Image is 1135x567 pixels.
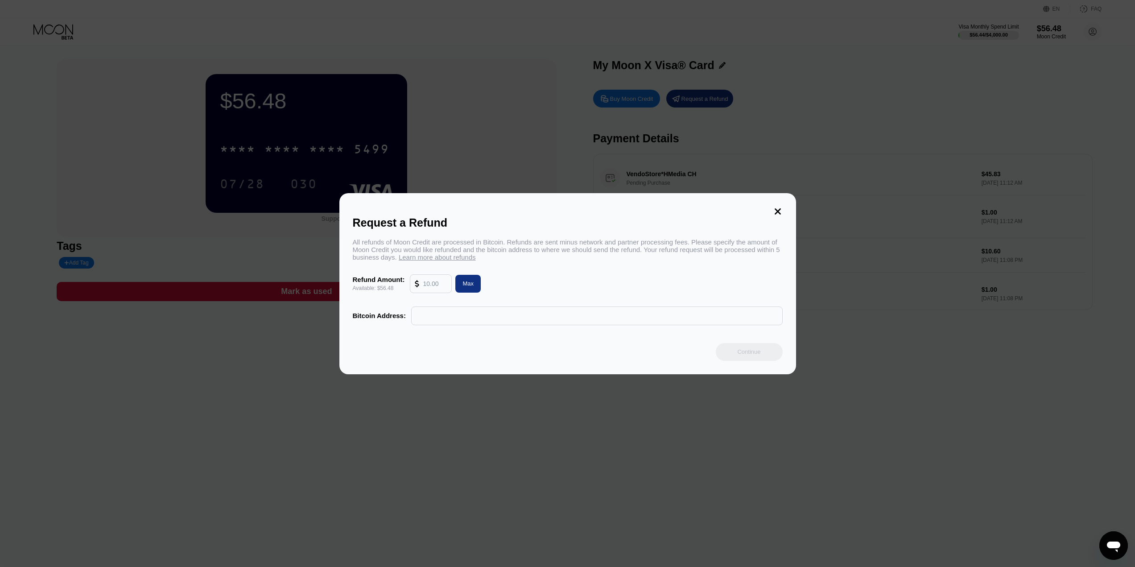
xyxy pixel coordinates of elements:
[353,276,405,283] div: Refund Amount:
[452,275,481,293] div: Max
[462,280,474,287] div: Max
[353,312,406,319] div: Bitcoin Address:
[353,216,783,229] div: Request a Refund
[353,285,405,291] div: Available: $56.48
[1099,531,1128,560] iframe: Кнопка запуска окна обмена сообщениями
[423,275,447,293] input: 10.00
[353,238,783,261] div: All refunds of Moon Credit are processed in Bitcoin. Refunds are sent minus network and partner p...
[399,253,476,261] span: Learn more about refunds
